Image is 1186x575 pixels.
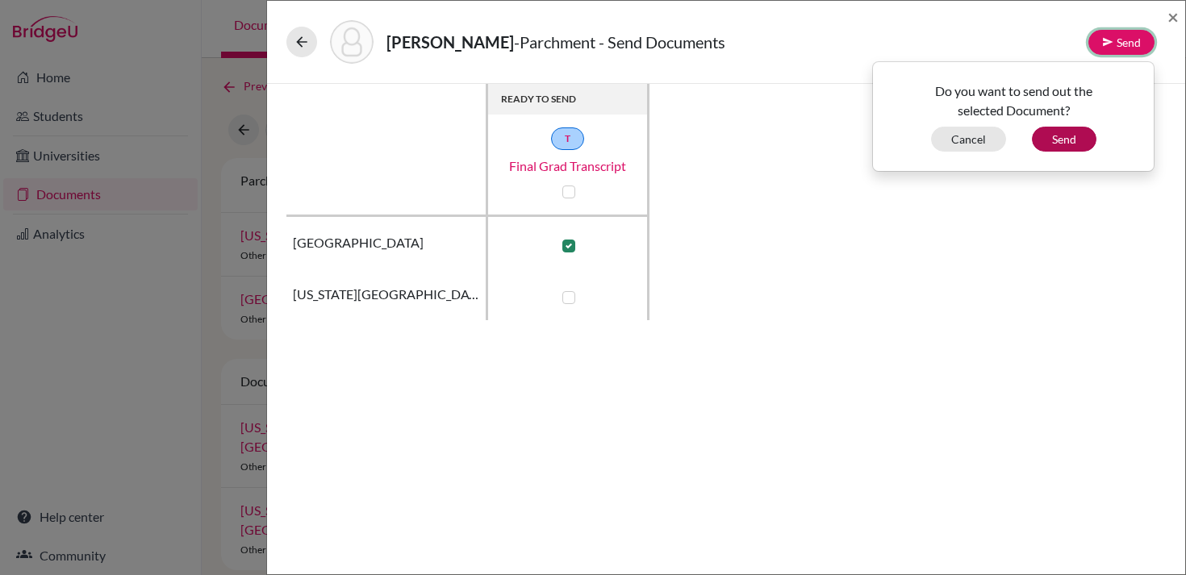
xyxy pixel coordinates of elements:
button: Close [1167,7,1179,27]
p: Do you want to send out the selected Document? [885,81,1142,120]
strong: [PERSON_NAME] [386,32,514,52]
span: [US_STATE][GEOGRAPHIC_DATA] [293,285,479,304]
a: T [551,127,584,150]
span: [GEOGRAPHIC_DATA] [293,233,424,252]
div: Send [872,61,1155,172]
span: × [1167,5,1179,28]
span: - Parchment - Send Documents [514,32,725,52]
button: Send [1088,30,1155,55]
a: Final Grad Transcript [487,156,649,176]
th: READY TO SEND [488,84,649,115]
button: Cancel [931,127,1006,152]
button: Send [1032,127,1096,152]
